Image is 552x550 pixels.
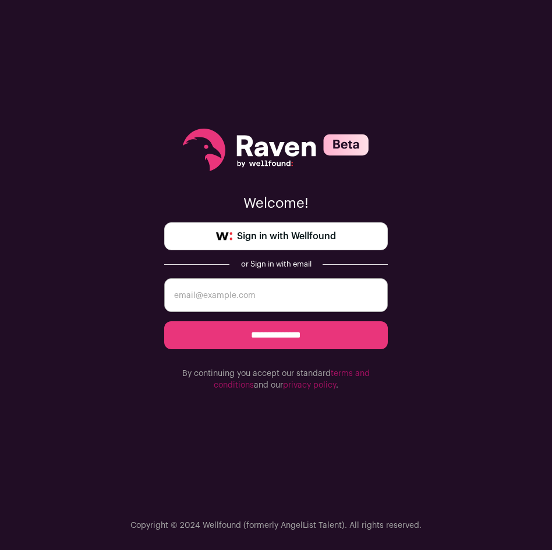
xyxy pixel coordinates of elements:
[130,520,422,531] p: Copyright © 2024 Wellfound (formerly AngelList Talent). All rights reserved.
[164,222,388,250] a: Sign in with Wellfound
[239,260,313,269] div: or Sign in with email
[283,381,336,389] a: privacy policy
[237,229,336,243] span: Sign in with Wellfound
[164,194,388,213] p: Welcome!
[164,368,388,391] p: By continuing you accept our standard and our .
[216,232,232,240] img: wellfound-symbol-flush-black-fb3c872781a75f747ccb3a119075da62bfe97bd399995f84a933054e44a575c4.png
[164,278,388,312] input: email@example.com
